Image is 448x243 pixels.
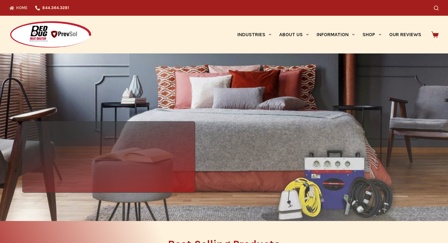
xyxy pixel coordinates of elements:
[359,16,385,53] a: Shop
[233,16,275,53] a: Industries
[434,6,439,10] button: Search
[9,21,92,49] img: Prevsol/Bed Bug Heat Doctor
[233,16,425,53] nav: Primary
[275,16,312,53] a: About Us
[385,16,425,53] a: Our Reviews
[313,16,359,53] a: Information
